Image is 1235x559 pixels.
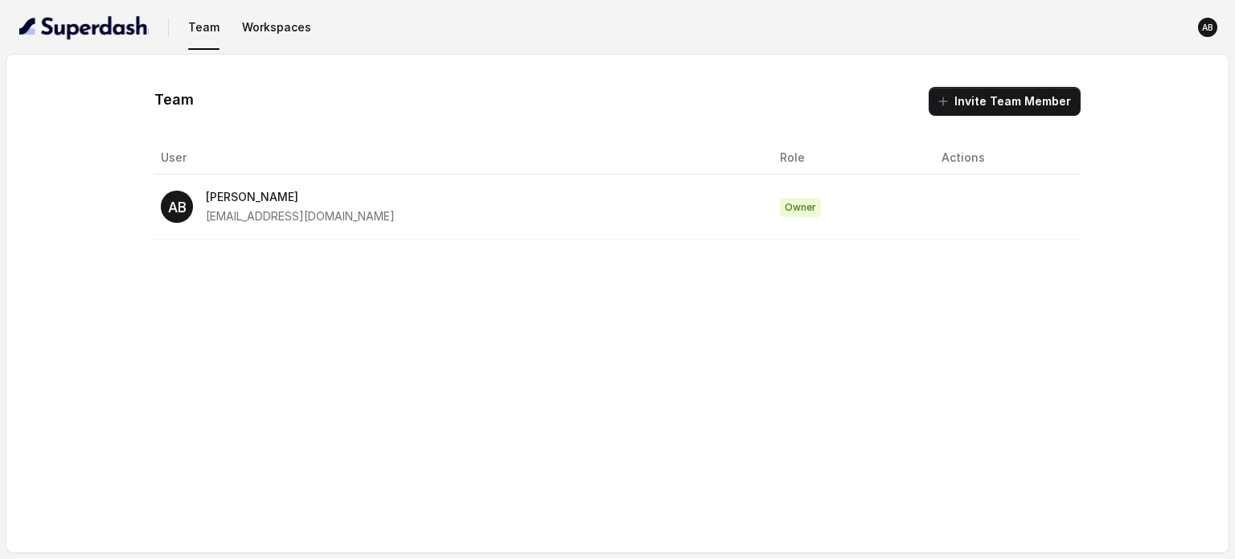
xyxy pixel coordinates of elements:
[780,198,821,217] span: Owner
[154,142,767,175] th: User
[1202,23,1213,33] text: AB
[929,87,1081,116] button: Invite Team Member
[19,14,149,40] img: light.svg
[182,13,226,42] button: Team
[929,142,1081,175] th: Actions
[206,187,395,207] p: [PERSON_NAME]
[236,13,318,42] button: Workspaces
[154,87,194,113] h1: Team
[767,142,929,175] th: Role
[168,199,187,216] text: AB
[206,209,395,223] span: [EMAIL_ADDRESS][DOMAIN_NAME]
